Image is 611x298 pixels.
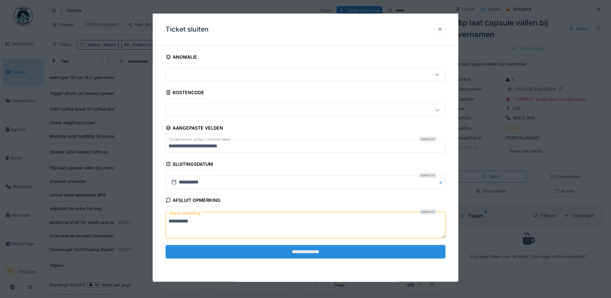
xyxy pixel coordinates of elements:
div: Verplicht [419,209,436,214]
label: Afsluit opmerking [168,209,202,217]
div: Afsluit opmerking [166,195,221,206]
div: Sluitingsdatum [166,159,213,170]
label: Ondernomen acties / Actions taken [168,137,232,142]
button: Close [438,175,445,189]
div: Kostencode [166,88,204,99]
div: Anomalie [166,52,197,63]
div: Verplicht [419,173,436,178]
div: Aangepaste velden [166,123,223,134]
div: Verplicht [419,137,436,142]
h3: Ticket sluiten [166,25,209,34]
